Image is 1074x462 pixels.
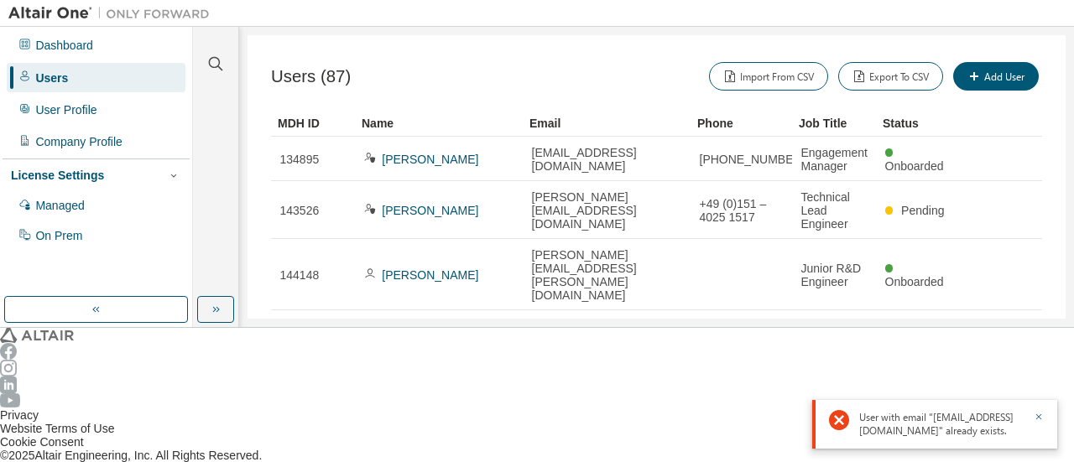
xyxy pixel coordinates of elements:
span: Technical Lead Engineer [801,190,868,231]
div: Job Title [799,110,869,137]
div: Dashboard [35,39,93,52]
span: Engagement Manager [801,146,868,173]
div: Status [883,110,953,137]
img: Altair One [8,5,218,22]
span: Onboarded [885,275,944,288]
span: Junior R&D Engineer [801,262,868,288]
span: 134895 [280,153,320,166]
div: MDH ID [278,110,348,137]
span: 144148 [280,268,320,282]
span: [EMAIL_ADDRESS][DOMAIN_NAME] [532,146,682,173]
div: On Prem [35,229,82,242]
div: Managed [35,199,84,212]
div: Name [362,110,516,137]
span: [PERSON_NAME][EMAIL_ADDRESS][PERSON_NAME][DOMAIN_NAME] [532,248,682,302]
div: License Settings [11,169,104,182]
div: User Profile [35,103,96,117]
button: Import From CSV [709,62,828,91]
span: Users (87) [271,67,351,86]
span: Pending [901,204,944,217]
button: Add User [953,62,1039,91]
span: [PERSON_NAME][EMAIL_ADDRESS][DOMAIN_NAME] [532,190,682,231]
div: User with email "[EMAIL_ADDRESS][DOMAIN_NAME]" already exists. [859,410,1024,437]
span: [PHONE_NUMBER] [700,153,805,166]
span: 143526 [280,204,320,217]
a: [PERSON_NAME] [382,204,478,217]
div: Phone [697,110,785,137]
a: [PERSON_NAME] [382,153,478,166]
div: Email [529,110,684,137]
div: Users [35,71,68,85]
a: [PERSON_NAME] [382,268,478,282]
div: Company Profile [35,135,123,148]
span: Onboarded [885,159,944,173]
span: +49 (0)151 – 4025 1517 [700,197,784,224]
button: Export To CSV [838,62,943,91]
